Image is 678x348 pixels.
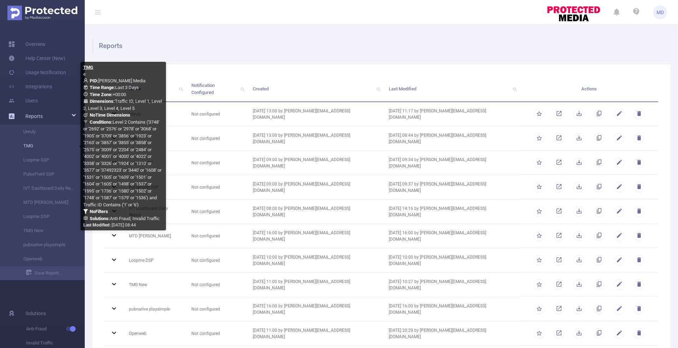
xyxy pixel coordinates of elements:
[90,216,160,221] span: Anti-Fraud, Invalid Traffic
[83,99,162,111] span: Traffic ID, Level 1, Level 2, Level 3, Level 4, Level 5
[248,200,384,224] td: [DATE] 08:00 by [PERSON_NAME][EMAIL_ADDRESS][DOMAIN_NAME]
[656,5,664,19] span: MD
[7,6,77,20] img: Protected Media
[238,76,248,101] i: icon: search
[14,210,76,224] a: Loopme DSP
[90,119,113,125] b: Conditions :
[25,109,43,123] a: Reports
[8,79,52,94] a: Integrations
[92,39,665,53] h1: Reports
[14,167,76,181] a: PulsePoint SSP
[186,273,248,297] td: Not configured
[124,273,186,297] td: TMG New
[186,297,248,322] td: Not configured
[14,238,76,252] a: pubnative playsimple
[83,223,136,228] span: [DATE] 08:44
[90,85,115,90] b: Time Range:
[8,94,38,108] a: Users
[248,322,384,346] td: [DATE] 11:00 by [PERSON_NAME][EMAIL_ADDRESS][DOMAIN_NAME]
[248,248,384,273] td: [DATE] 10:00 by [PERSON_NAME][EMAIL_ADDRESS][DOMAIN_NAME]
[248,102,384,126] td: [DATE] 13:00 by [PERSON_NAME][EMAIL_ADDRESS][DOMAIN_NAME]
[26,266,85,280] a: Save Report...
[248,151,384,175] td: [DATE] 09:00 by [PERSON_NAME][EMAIL_ADDRESS][DOMAIN_NAME]
[90,92,113,97] b: Time Zone:
[14,125,76,139] a: Unruly
[90,78,98,83] b: PID:
[383,175,520,200] td: [DATE] 09:37 by [PERSON_NAME][EMAIL_ADDRESS][DOMAIN_NAME]
[8,51,65,65] a: Help Center (New)
[90,99,115,104] b: Dimensions :
[186,322,248,346] td: Not configured
[383,248,520,273] td: [DATE] 10:00 by [PERSON_NAME][EMAIL_ADDRESS][DOMAIN_NAME]
[8,37,46,51] a: Overview
[186,224,248,248] td: Not configured
[581,86,597,92] span: Actions
[383,322,520,346] td: [DATE] 20:28 by [PERSON_NAME][EMAIL_ADDRESS][DOMAIN_NAME]
[186,200,248,224] td: Not configured
[383,126,520,151] td: [DATE] 08:44 by [PERSON_NAME][EMAIL_ADDRESS][DOMAIN_NAME]
[25,306,46,320] span: Solutions
[14,224,76,238] a: TMG New
[124,248,186,273] td: Loopme DSP
[186,151,248,175] td: Not configured
[25,113,43,119] span: Reports
[253,86,269,92] span: Created
[248,175,384,200] td: [DATE] 09:00 by [PERSON_NAME][EMAIL_ADDRESS][DOMAIN_NAME]
[383,297,520,322] td: [DATE] 16:00 by [PERSON_NAME][EMAIL_ADDRESS][DOMAIN_NAME]
[186,248,248,273] td: Not configured
[389,86,416,92] span: Last Modified
[248,273,384,297] td: [DATE] 11:00 by [PERSON_NAME][EMAIL_ADDRESS][DOMAIN_NAME]
[124,224,186,248] td: MTD [PERSON_NAME]
[176,76,186,101] i: icon: search
[90,216,110,221] b: Solutions :
[14,153,76,167] a: Loopme SSP
[248,297,384,322] td: [DATE] 16:00 by [PERSON_NAME][EMAIL_ADDRESS][DOMAIN_NAME]
[83,223,111,228] b: Last Modified:
[83,78,90,83] i: icon: user
[248,126,384,151] td: [DATE] 13:00 by [PERSON_NAME][EMAIL_ADDRESS][DOMAIN_NAME]
[8,65,66,79] a: Usage Notification
[26,322,85,336] span: Anti-Fraud
[383,200,520,224] td: [DATE] 14:16 by [PERSON_NAME][EMAIL_ADDRESS][DOMAIN_NAME]
[383,224,520,248] td: [DATE] 16:00 by [PERSON_NAME][EMAIL_ADDRESS][DOMAIN_NAME]
[83,65,93,70] b: TMG
[383,102,520,126] td: [DATE] 11:17 by [PERSON_NAME][EMAIL_ADDRESS][DOMAIN_NAME]
[14,195,76,210] a: MTD [PERSON_NAME]
[90,209,108,214] b: No Filters
[83,72,85,77] span: e
[83,119,161,207] span: Level 2 Contains ('3748' or '2692' or '2576' or '2978' or '3068' or '1905' or '3709' or '3856' or...
[186,102,248,126] td: Not configured
[248,224,384,248] td: [DATE] 16:00 by [PERSON_NAME][EMAIL_ADDRESS][DOMAIN_NAME]
[374,76,383,101] i: icon: search
[14,181,76,195] a: IVT Dashboard Daily Report
[510,76,520,101] i: icon: search
[124,297,186,322] td: pubnative playsimple
[383,273,520,297] td: [DATE] 10:27 by [PERSON_NAME][EMAIL_ADDRESS][DOMAIN_NAME]
[383,151,520,175] td: [DATE] 09:34 by [PERSON_NAME][EMAIL_ADDRESS][DOMAIN_NAME]
[83,78,162,221] span: [PERSON_NAME] Media Last 3 Days +00:00
[124,322,186,346] td: Openweb
[186,126,248,151] td: Not configured
[191,83,215,95] span: Notification Configured
[186,175,248,200] td: Not configured
[14,252,76,266] a: Openweb
[90,112,130,118] b: No Time Dimensions
[14,139,76,153] a: TMG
